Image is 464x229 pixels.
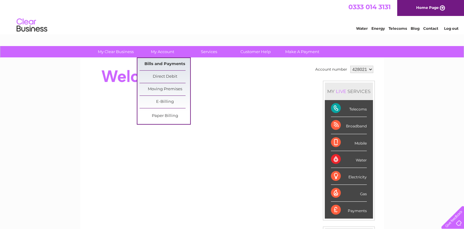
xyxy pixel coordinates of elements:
a: Telecoms [389,26,407,31]
div: Payments [331,202,367,218]
a: Services [184,46,234,57]
div: MY SERVICES [325,83,373,100]
a: Log out [444,26,458,31]
a: Direct Debit [140,71,190,83]
a: Energy [371,26,385,31]
div: Gas [331,185,367,202]
a: Paper Billing [140,110,190,122]
div: LIVE [335,88,347,94]
a: Moving Premises [140,83,190,95]
div: Water [331,151,367,168]
a: Customer Help [230,46,281,57]
a: E-Billing [140,96,190,108]
a: Bills and Payments [140,58,190,70]
div: Telecoms [331,100,367,117]
a: Water [356,26,368,31]
a: Contact [423,26,438,31]
a: Blog [411,26,420,31]
td: Account number [314,64,349,75]
img: logo.png [16,16,48,35]
a: My Clear Business [90,46,141,57]
a: 0333 014 3131 [348,3,391,11]
div: Mobile [331,134,367,151]
div: Broadband [331,117,367,134]
a: My Account [137,46,188,57]
a: Make A Payment [277,46,328,57]
div: Clear Business is a trading name of Verastar Limited (registered in [GEOGRAPHIC_DATA] No. 3667643... [87,3,377,30]
div: Electricity [331,168,367,185]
